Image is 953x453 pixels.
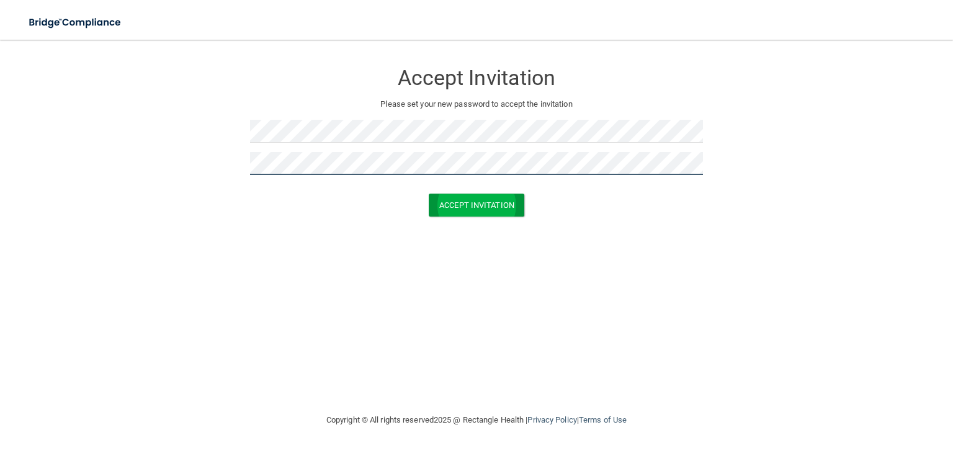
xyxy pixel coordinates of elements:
iframe: Drift Widget Chat Controller [739,372,938,421]
p: Please set your new password to accept the invitation [259,97,694,112]
div: Copyright © All rights reserved 2025 @ Rectangle Health | | [250,400,703,440]
a: Terms of Use [579,415,627,424]
button: Accept Invitation [429,194,524,217]
h3: Accept Invitation [250,66,703,89]
a: Privacy Policy [527,415,576,424]
img: bridge_compliance_login_screen.278c3ca4.svg [19,10,133,35]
